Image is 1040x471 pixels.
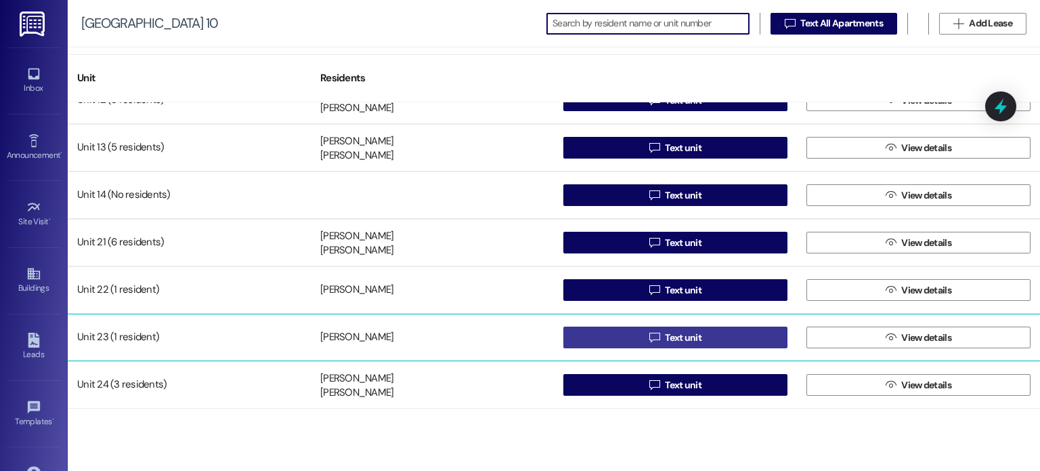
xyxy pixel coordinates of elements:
i:  [886,142,896,153]
div: [PERSON_NAME] [320,386,393,401]
span: View details [901,141,951,155]
img: ResiDesk Logo [20,12,47,37]
div: [PERSON_NAME] [320,149,393,163]
button: Text All Apartments [771,13,897,35]
div: [PERSON_NAME] [320,283,393,298]
button: Text unit [563,374,787,396]
i:  [649,142,659,153]
span: Text unit [665,188,701,203]
div: [PERSON_NAME] [320,229,393,243]
span: • [60,148,62,158]
button: Text unit [563,327,787,348]
div: Unit [68,62,311,95]
button: View details [806,232,1031,253]
div: Unit 21 (6 residents) [68,229,311,256]
button: View details [806,374,1031,396]
i:  [649,285,659,295]
i:  [649,380,659,390]
div: [PERSON_NAME] [320,102,393,116]
a: Inbox [7,62,61,99]
button: Text unit [563,279,787,301]
i:  [886,190,896,201]
a: Templates • [7,396,61,432]
span: Text unit [665,378,701,392]
span: View details [901,331,951,345]
span: View details [901,188,951,203]
a: Leads [7,329,61,365]
span: Text unit [665,236,701,250]
button: View details [806,137,1031,159]
div: [PERSON_NAME] [320,371,393,386]
div: Unit 22 (1 resident) [68,277,311,304]
i:  [886,237,896,248]
i:  [886,380,896,390]
div: Residents [311,62,554,95]
div: Unit 13 (5 residents) [68,134,311,161]
span: View details [901,236,951,250]
span: Add Lease [969,16,1012,30]
button: View details [806,279,1031,301]
a: Site Visit • [7,196,61,232]
span: Text All Apartments [800,16,883,30]
i:  [649,190,659,201]
span: Text unit [665,331,701,345]
div: Unit 23 (1 resident) [68,324,311,351]
button: Text unit [563,137,787,159]
button: Text unit [563,184,787,206]
i:  [785,18,795,29]
span: • [49,215,51,224]
span: • [52,415,54,424]
div: Unit 14 (No residents) [68,182,311,209]
span: Text unit [665,283,701,298]
a: Buildings [7,262,61,299]
button: View details [806,327,1031,348]
div: [PERSON_NAME] [320,134,393,148]
span: View details [901,283,951,298]
input: Search by resident name or unit number [552,14,749,33]
div: Unit 24 (3 residents) [68,371,311,398]
button: Text unit [563,232,787,253]
button: Add Lease [939,13,1026,35]
i:  [886,285,896,295]
div: [GEOGRAPHIC_DATA] 10 [81,16,218,30]
span: Text unit [665,141,701,155]
i:  [886,332,896,343]
div: [PERSON_NAME] [320,244,393,258]
i:  [953,18,963,29]
i:  [649,332,659,343]
i:  [649,237,659,248]
span: View details [901,378,951,392]
button: View details [806,184,1031,206]
div: [PERSON_NAME] [320,331,393,345]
